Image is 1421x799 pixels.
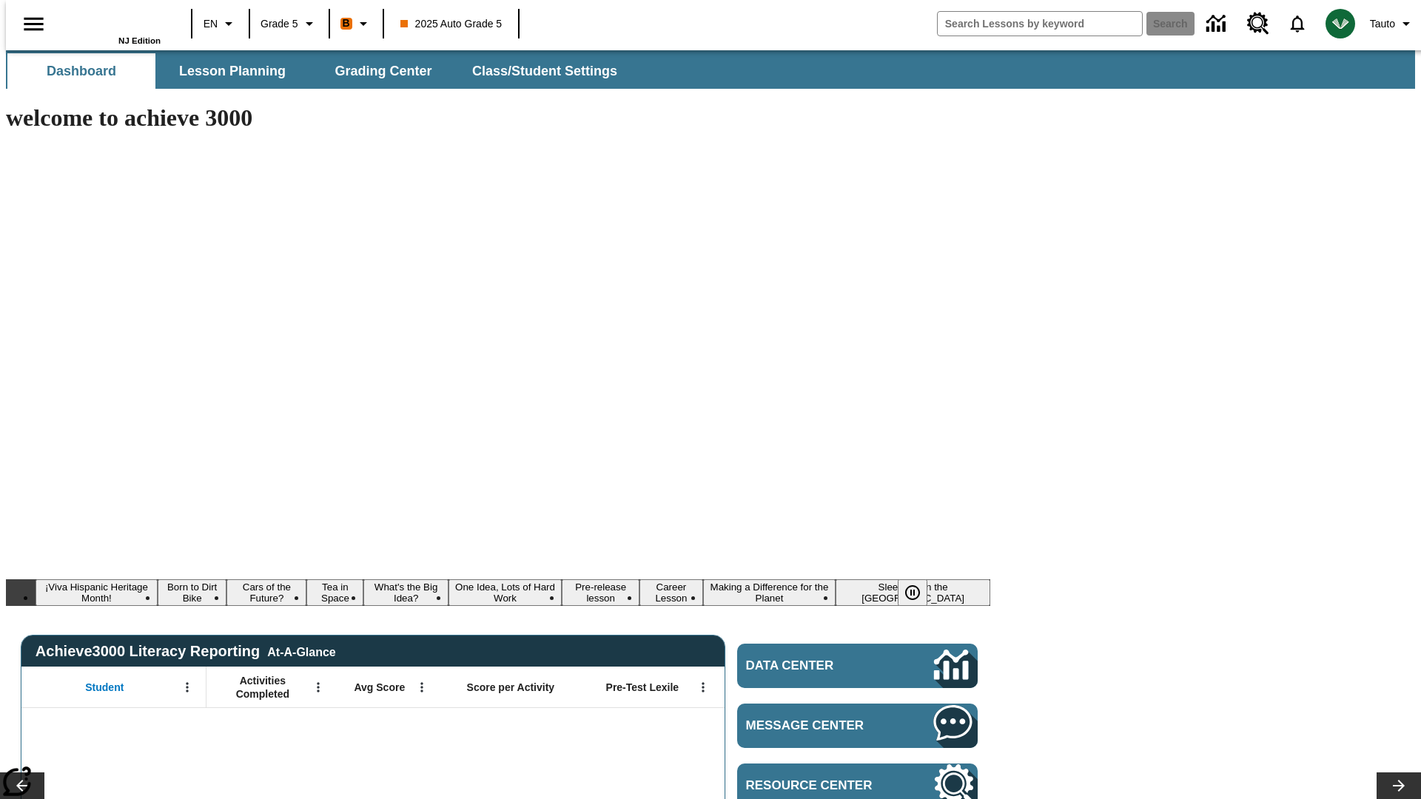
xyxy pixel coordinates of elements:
[261,16,298,32] span: Grade 5
[36,643,336,660] span: Achieve3000 Literacy Reporting
[449,579,562,606] button: Slide 6 One Idea, Lots of Hard Work
[197,10,244,37] button: Language: EN, Select a language
[118,36,161,45] span: NJ Edition
[343,14,350,33] span: B
[6,50,1415,89] div: SubNavbar
[176,676,198,698] button: Open Menu
[64,7,161,36] a: Home
[400,16,503,32] span: 2025 Auto Grade 5
[158,579,226,606] button: Slide 2 Born to Dirt Bike
[639,579,702,606] button: Slide 8 Career Lesson
[1370,16,1395,32] span: Tauto
[335,63,431,80] span: Grading Center
[306,579,363,606] button: Slide 4 Tea in Space
[1317,4,1364,43] button: Select a new avatar
[226,579,306,606] button: Slide 3 Cars of the Future?
[1326,9,1355,38] img: avatar image
[746,778,890,793] span: Resource Center
[692,676,714,698] button: Open Menu
[6,104,990,132] h1: welcome to achieve 3000
[354,681,405,694] span: Avg Score
[1364,10,1421,37] button: Profile/Settings
[938,12,1142,36] input: search field
[309,53,457,89] button: Grading Center
[746,658,884,673] span: Data Center
[214,674,312,701] span: Activities Completed
[898,579,927,606] button: Pause
[411,676,433,698] button: Open Menu
[472,63,617,80] span: Class/Student Settings
[898,579,942,606] div: Pause
[1238,4,1278,44] a: Resource Center, Will open in new tab
[1377,772,1421,799] button: Lesson carousel, Next
[746,718,890,733] span: Message Center
[703,579,836,606] button: Slide 9 Making a Difference for the Planet
[606,681,679,694] span: Pre-Test Lexile
[562,579,639,606] button: Slide 7 Pre-release lesson
[363,579,449,606] button: Slide 5 What's the Big Idea?
[1278,4,1317,43] a: Notifications
[6,53,631,89] div: SubNavbar
[836,579,990,606] button: Slide 10 Sleepless in the Animal Kingdom
[12,2,56,46] button: Open side menu
[204,16,218,32] span: EN
[36,579,158,606] button: Slide 1 ¡Viva Hispanic Heritage Month!
[158,53,306,89] button: Lesson Planning
[64,5,161,45] div: Home
[47,63,116,80] span: Dashboard
[335,10,378,37] button: Boost Class color is orange. Change class color
[737,704,978,748] a: Message Center
[460,53,629,89] button: Class/Student Settings
[737,644,978,688] a: Data Center
[7,53,155,89] button: Dashboard
[179,63,286,80] span: Lesson Planning
[255,10,324,37] button: Grade: Grade 5, Select a grade
[267,643,335,659] div: At-A-Glance
[85,681,124,694] span: Student
[1197,4,1238,44] a: Data Center
[467,681,555,694] span: Score per Activity
[307,676,329,698] button: Open Menu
